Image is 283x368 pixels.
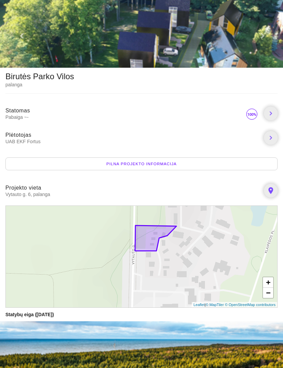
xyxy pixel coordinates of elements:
div: palanga [5,81,74,88]
i: place [267,187,275,195]
a: Zoom in [263,277,273,288]
a: Leaflet [193,303,205,307]
a: © OpenStreetMap contributors [225,303,276,307]
a: © MapTiler [206,303,224,307]
i: chevron_right [267,134,275,142]
span: Plėtotojas [5,132,32,138]
a: Zoom out [263,288,273,298]
span: Pabaiga ~- [5,114,245,120]
div: | [192,302,277,308]
span: Vytauto g. 6, palanga [5,191,259,197]
img: 100 [245,107,259,121]
div: Pilna projekto informacija [5,157,278,170]
a: place [264,184,278,197]
i: chevron_right [267,109,275,117]
span: Statomas [5,108,30,113]
a: chevron_right [264,107,278,120]
a: chevron_right [264,131,278,145]
div: Birutės Parko Vilos [5,73,74,80]
span: Projekto vieta [5,185,41,191]
span: UAB EKF Fortus [5,138,259,145]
